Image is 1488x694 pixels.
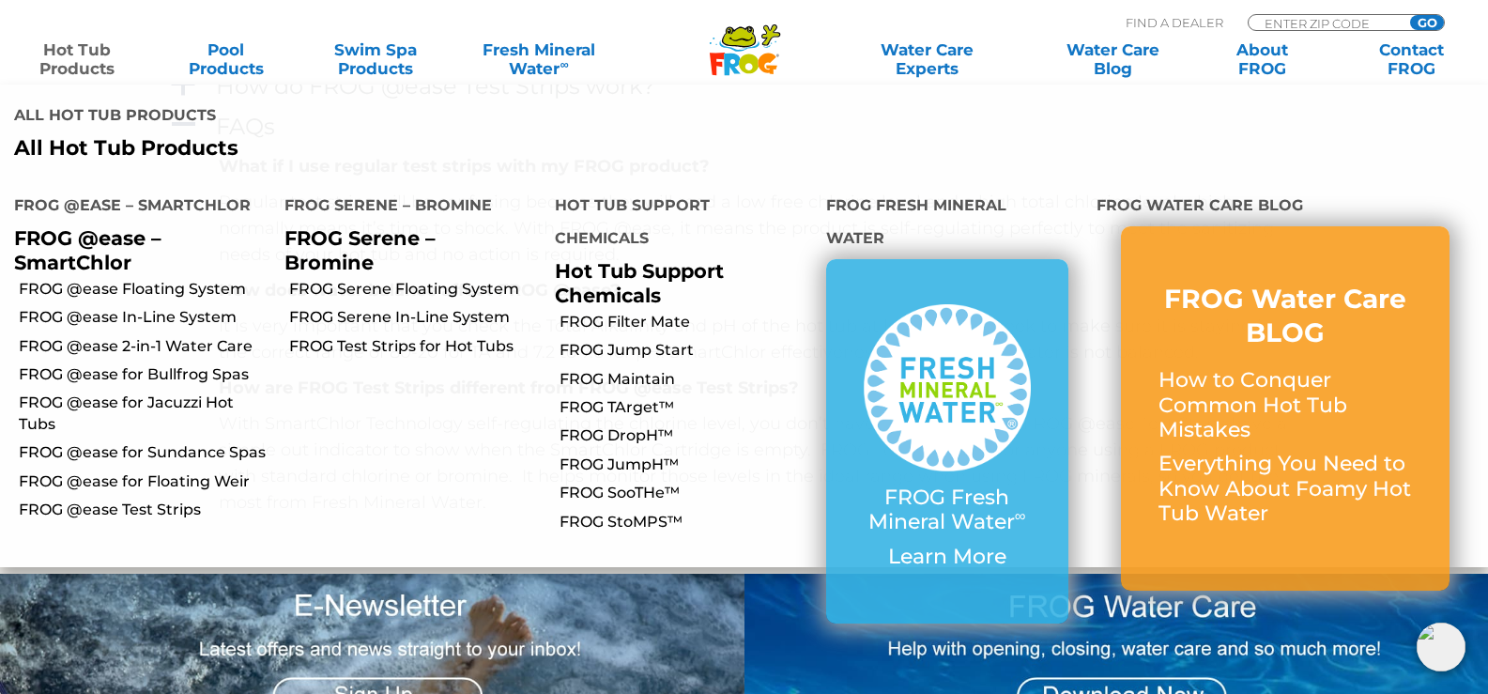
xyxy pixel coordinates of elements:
a: FROG Test Strips for Hot Tubs [289,336,541,357]
a: FROG JumpH™ [560,455,811,475]
a: PoolProducts [168,40,284,78]
a: FROG @ease Test Strips [19,500,270,520]
a: FROG SooTHe™ [560,483,811,503]
a: All Hot Tub Products [14,136,730,161]
a: FROG Filter Mate [560,312,811,332]
a: FROG DropH™ [560,425,811,446]
a: FROG StoMPS™ [560,512,811,532]
a: FROG TArget™ [560,397,811,418]
a: Swim SpaProducts [317,40,434,78]
sup: ∞ [560,57,568,71]
p: FROG Fresh Mineral Water [864,486,1031,535]
h4: Hot Tub Support Chemicals [555,189,797,259]
a: AboutFROG [1204,40,1320,78]
h3: FROG Water Care BLOG [1158,282,1412,350]
a: FROG Fresh Mineral Water∞ Learn More [864,304,1031,578]
a: FROG @ease In-Line System [19,307,270,328]
a: FROG Serene In-Line System [289,307,541,328]
a: FROG @ease for Jacuzzi Hot Tubs [19,393,270,435]
input: GO [1410,15,1444,30]
a: Water CareExperts [833,40,1021,78]
a: ContactFROG [1353,40,1469,78]
h4: FROG Water Care Blog [1097,189,1474,226]
p: Learn More [864,545,1031,569]
img: openIcon [1417,623,1465,671]
p: FROG @ease – SmartChlor [14,226,256,273]
a: FROG @ease Floating System [19,279,270,300]
h4: FROG Serene – Bromine [284,189,527,226]
a: FROG Maintain [560,369,811,390]
h4: FROG @ease – SmartChlor [14,189,256,226]
p: How to Conquer Common Hot Tub Mistakes [1158,368,1412,442]
a: FROG Water Care BLOG How to Conquer Common Hot Tub Mistakes Everything You Need to Know About Foa... [1158,282,1412,536]
a: Fresh MineralWater∞ [467,40,612,78]
a: FROG Jump Start [560,340,811,361]
a: FROG Serene Floating System [289,279,541,300]
input: Zip Code Form [1263,15,1389,31]
a: FROG @ease for Bullfrog Spas [19,364,270,385]
p: Everything You Need to Know About Foamy Hot Tub Water [1158,452,1412,526]
a: FROG @ease 2-in-1 Water Care [19,336,270,357]
a: Hot TubProducts [19,40,135,78]
a: FROG @ease for Floating Weir [19,471,270,492]
a: Hot Tub Support Chemicals [555,259,724,306]
sup: ∞ [1015,506,1026,525]
p: FROG Serene – Bromine [284,226,527,273]
p: Find A Dealer [1126,14,1223,31]
h4: All Hot Tub Products [14,99,730,136]
a: Water CareBlog [1055,40,1172,78]
a: FROG @ease for Sundance Spas [19,442,270,463]
h4: FROG Fresh Mineral Water [826,189,1068,259]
